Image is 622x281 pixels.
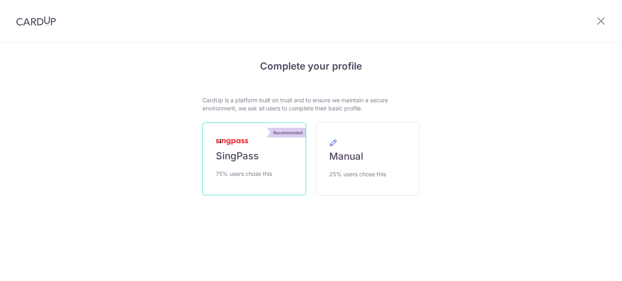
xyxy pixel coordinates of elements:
[329,169,386,179] span: 25% users chose this
[216,139,248,145] img: MyInfoLogo
[316,122,420,196] a: Manual 25% users chose this
[202,123,306,195] a: Recommended SingPass 75% users chose this
[18,6,35,13] span: Help
[216,169,272,179] span: 75% users chose this
[216,150,259,163] span: SingPass
[329,150,363,163] span: Manual
[270,128,306,137] div: Recommended
[16,16,56,26] img: CardUp
[202,59,420,74] h4: Complete your profile
[202,96,420,112] p: CardUp is a platform built on trust and to ensure we maintain a secure environment, we ask all us...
